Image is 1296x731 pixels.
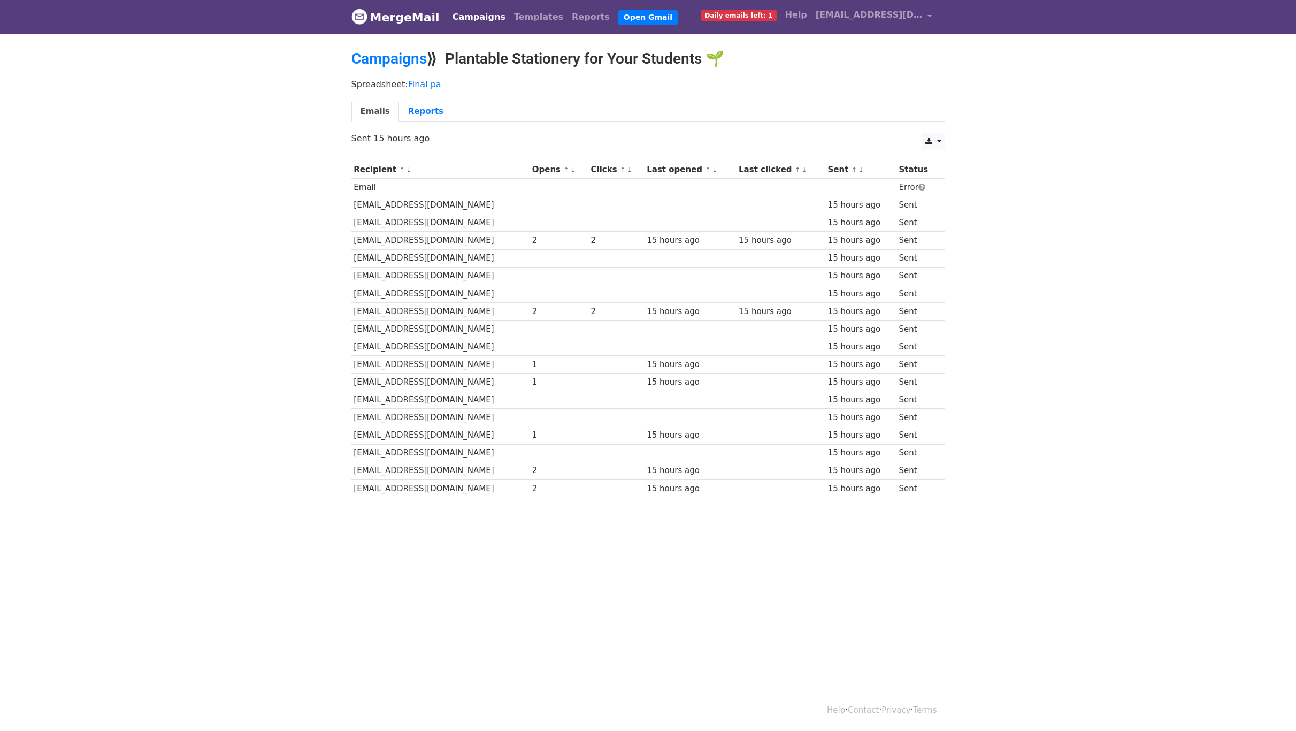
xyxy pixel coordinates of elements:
[351,320,530,338] td: [EMAIL_ADDRESS][DOMAIN_NAME]
[532,359,586,371] div: 1
[618,10,678,25] a: Open Gmail
[399,166,405,174] a: ↑
[351,6,440,28] a: MergeMail
[351,338,530,356] td: [EMAIL_ADDRESS][DOMAIN_NAME]
[896,391,939,409] td: Sent
[896,374,939,391] td: Sent
[828,394,894,406] div: 15 hours ago
[351,444,530,462] td: [EMAIL_ADDRESS][DOMAIN_NAME]
[816,9,923,21] span: [EMAIL_ADDRESS][DOMAIN_NAME]
[828,288,894,300] div: 15 hours ago
[896,232,939,249] td: Sent
[351,232,530,249] td: [EMAIL_ADDRESS][DOMAIN_NAME]
[627,166,633,174] a: ↓
[852,166,857,174] a: ↑
[351,462,530,479] td: [EMAIL_ADDRESS][DOMAIN_NAME]
[647,429,733,441] div: 15 hours ago
[351,214,530,232] td: [EMAIL_ADDRESS][DOMAIN_NAME]
[781,4,811,26] a: Help
[647,483,733,495] div: 15 hours ago
[351,196,530,214] td: [EMAIL_ADDRESS][DOMAIN_NAME]
[828,359,894,371] div: 15 hours ago
[510,6,568,28] a: Templates
[351,427,530,444] td: [EMAIL_ADDRESS][DOMAIN_NAME]
[532,234,586,247] div: 2
[828,270,894,282] div: 15 hours ago
[588,161,645,179] th: Clicks
[828,483,894,495] div: 15 hours ago
[896,267,939,285] td: Sent
[647,359,733,371] div: 15 hours ago
[532,376,586,389] div: 1
[858,166,864,174] a: ↓
[896,302,939,320] td: Sent
[828,465,894,477] div: 15 hours ago
[647,465,733,477] div: 15 hours ago
[532,429,586,441] div: 1
[351,374,530,391] td: [EMAIL_ADDRESS][DOMAIN_NAME]
[896,409,939,427] td: Sent
[802,166,808,174] a: ↓
[811,4,937,29] a: [EMAIL_ADDRESS][DOMAIN_NAME]
[351,161,530,179] th: Recipient
[896,427,939,444] td: Sent
[828,323,894,336] div: 15 hours ago
[825,161,896,179] th: Sent
[913,705,937,715] a: Terms
[896,462,939,479] td: Sent
[530,161,588,179] th: Opens
[620,166,626,174] a: ↑
[591,234,642,247] div: 2
[399,101,453,123] a: Reports
[828,199,894,211] div: 15 hours ago
[848,705,879,715] a: Contact
[351,391,530,409] td: [EMAIL_ADDRESS][DOMAIN_NAME]
[828,376,894,389] div: 15 hours ago
[896,179,939,196] td: Error
[563,166,569,174] a: ↑
[351,302,530,320] td: [EMAIL_ADDRESS][DOMAIN_NAME]
[795,166,801,174] a: ↑
[896,356,939,374] td: Sent
[828,412,894,424] div: 15 hours ago
[896,338,939,356] td: Sent
[406,166,412,174] a: ↓
[351,9,367,25] img: MergeMail logo
[647,376,733,389] div: 15 hours ago
[828,252,894,264] div: 15 hours ago
[828,217,894,229] div: 15 hours ago
[705,166,711,174] a: ↑
[896,479,939,497] td: Sent
[896,249,939,267] td: Sent
[351,50,945,68] h2: ⟫ Plantable Stationery for Your Students 🌱
[896,161,939,179] th: Status
[351,133,945,144] p: Sent 15 hours ago
[351,479,530,497] td: [EMAIL_ADDRESS][DOMAIN_NAME]
[712,166,718,174] a: ↓
[736,161,825,179] th: Last clicked
[568,6,614,28] a: Reports
[827,705,845,715] a: Help
[532,465,586,477] div: 2
[896,320,939,338] td: Sent
[351,50,427,67] a: Campaigns
[828,234,894,247] div: 15 hours ago
[739,234,823,247] div: 15 hours ago
[351,179,530,196] td: Email
[351,249,530,267] td: [EMAIL_ADDRESS][DOMAIN_NAME]
[647,306,733,318] div: 15 hours ago
[351,101,399,123] a: Emails
[697,4,781,26] a: Daily emails left: 1
[828,447,894,459] div: 15 hours ago
[532,483,586,495] div: 2
[896,444,939,462] td: Sent
[408,79,441,89] a: Final pa
[896,214,939,232] td: Sent
[647,234,733,247] div: 15 hours ago
[351,267,530,285] td: [EMAIL_ADDRESS][DOMAIN_NAME]
[448,6,510,28] a: Campaigns
[701,10,777,21] span: Daily emails left: 1
[896,285,939,302] td: Sent
[828,429,894,441] div: 15 hours ago
[828,306,894,318] div: 15 hours ago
